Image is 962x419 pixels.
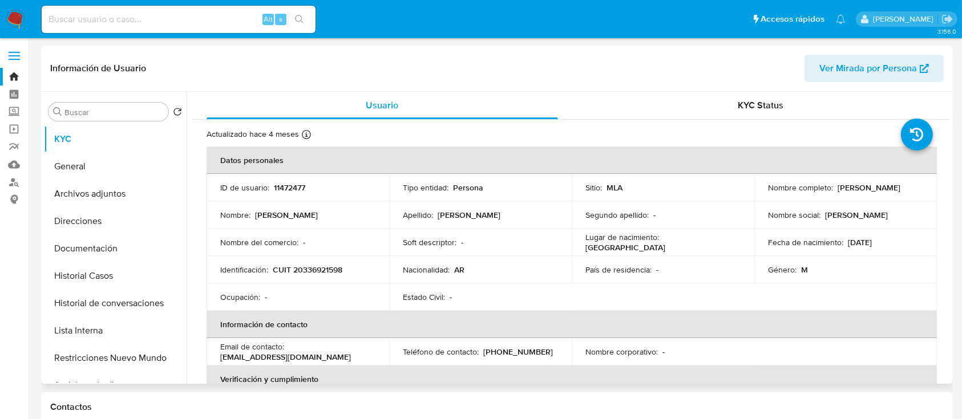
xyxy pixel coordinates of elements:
[303,237,305,247] p: -
[656,265,658,275] p: -
[44,262,187,290] button: Historial Casos
[403,237,456,247] p: Soft descriptor :
[941,13,953,25] a: Salir
[438,210,500,220] p: [PERSON_NAME]
[44,372,187,399] button: Anticipos de dinero
[64,107,164,117] input: Buscar
[44,317,187,344] button: Lista Interna
[207,311,937,338] th: Información de contacto
[50,401,944,413] h1: Contactos
[274,182,305,193] p: 11472477
[825,210,888,220] p: [PERSON_NAME]
[44,235,187,262] button: Documentación
[768,210,820,220] p: Nombre social :
[53,107,62,116] button: Buscar
[768,265,797,275] p: Género :
[264,14,273,25] span: Alt
[768,237,843,247] p: Fecha de nacimiento :
[265,292,267,302] p: -
[848,237,872,247] p: [DATE]
[403,292,445,302] p: Estado Civil :
[50,63,146,74] h1: Información de Usuario
[585,347,658,357] p: Nombre corporativo :
[662,347,665,357] p: -
[173,107,182,120] button: Volver al orden por defecto
[403,210,433,220] p: Apellido :
[403,265,450,275] p: Nacionalidad :
[761,13,824,25] span: Accesos rápidos
[585,242,665,253] p: [GEOGRAPHIC_DATA]
[44,180,187,208] button: Archivos adjuntos
[279,14,282,25] span: s
[273,265,342,275] p: CUIT 20336921598
[819,55,917,82] span: Ver Mirada por Persona
[836,14,846,24] a: Notificaciones
[403,347,479,357] p: Teléfono de contacto :
[838,182,900,193] p: [PERSON_NAME]
[44,208,187,235] button: Direcciones
[366,99,398,112] span: Usuario
[207,147,937,174] th: Datos personales
[220,182,269,193] p: ID de usuario :
[585,232,659,242] p: Lugar de nacimiento :
[403,182,448,193] p: Tipo entidad :
[220,265,268,275] p: Identificación :
[805,55,944,82] button: Ver Mirada por Persona
[768,182,833,193] p: Nombre completo :
[44,125,187,153] button: KYC
[653,210,656,220] p: -
[738,99,783,112] span: KYC Status
[873,14,937,25] p: milagros.cisterna@mercadolibre.com
[450,292,452,302] p: -
[585,210,649,220] p: Segundo apellido :
[453,182,483,193] p: Persona
[44,344,187,372] button: Restricciones Nuevo Mundo
[607,182,623,193] p: MLA
[220,292,260,302] p: Ocupación :
[255,210,318,220] p: [PERSON_NAME]
[585,265,652,275] p: País de residencia :
[483,347,553,357] p: [PHONE_NUMBER]
[44,153,187,180] button: General
[220,352,351,362] p: [EMAIL_ADDRESS][DOMAIN_NAME]
[207,129,299,140] p: Actualizado hace 4 meses
[461,237,463,247] p: -
[288,11,311,27] button: search-icon
[42,12,316,27] input: Buscar usuario o caso...
[585,182,602,193] p: Sitio :
[454,265,464,275] p: AR
[207,365,937,393] th: Verificación y cumplimiento
[220,237,298,247] p: Nombre del comercio :
[220,341,284,352] p: Email de contacto :
[220,210,250,220] p: Nombre :
[801,265,808,275] p: M
[44,290,187,317] button: Historial de conversaciones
